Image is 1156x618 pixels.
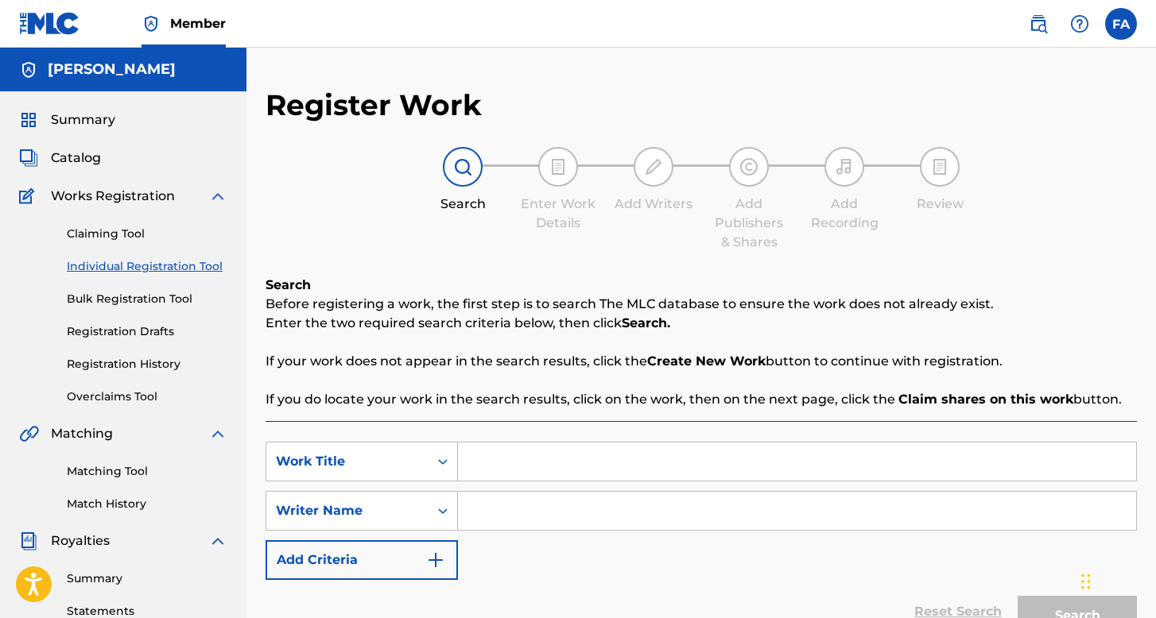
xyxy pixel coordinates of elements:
[208,187,227,206] img: expand
[67,570,227,587] a: Summary
[549,157,568,176] img: step indicator icon for Enter Work Details
[930,157,949,176] img: step indicator icon for Review
[51,149,101,168] span: Catalog
[266,352,1137,371] p: If your work does not appear in the search results, click the button to continue with registration.
[19,531,38,550] img: Royalties
[644,157,663,176] img: step indicator icon for Add Writers
[266,295,1137,314] p: Before registering a work, the first step is to search The MLC database to ensure the work does n...
[67,291,227,307] a: Bulk Registration Tool
[1076,542,1156,618] div: Widget de chat
[67,388,227,405] a: Overclaims Tool
[276,452,419,471] div: Work Title
[67,323,227,340] a: Registration Drafts
[67,258,227,275] a: Individual Registration Tool
[739,157,758,176] img: step indicator icon for Add Publishers & Shares
[19,60,38,79] img: Accounts
[19,187,40,206] img: Works Registration
[19,110,38,129] img: Summary
[266,540,458,580] button: Add Criteria
[19,424,39,443] img: Matching
[453,157,472,176] img: step indicator icon for Search
[898,392,1073,407] strong: Claim shares on this work
[709,195,789,252] div: Add Publishers & Shares
[1029,14,1048,33] img: search
[67,226,227,242] a: Claiming Tool
[67,463,227,480] a: Matching Tool
[614,195,693,214] div: Add Writers
[266,314,1137,333] p: Enter the two required search criteria below, then click
[19,12,80,35] img: MLC Logo
[805,195,884,233] div: Add Recording
[266,87,482,123] h2: Register Work
[67,496,227,512] a: Match History
[51,424,113,443] span: Matching
[647,353,766,369] strong: Create New Work
[276,501,419,520] div: Writer Name
[142,14,161,33] img: Top Rightsholder
[835,157,854,176] img: step indicator icon for Add Recording
[208,424,227,443] img: expand
[19,110,115,129] a: SummarySummary
[51,531,110,550] span: Royalties
[266,277,311,292] b: Search
[1111,392,1156,520] iframe: Resource Center
[622,315,670,330] strong: Search.
[1022,8,1054,40] a: Public Search
[19,149,101,168] a: CatalogCatalog
[900,195,979,214] div: Review
[266,390,1137,409] p: If you do locate your work in the search results, click on the work, then on the next page, click...
[19,149,38,168] img: Catalog
[67,356,227,373] a: Registration History
[518,195,598,233] div: Enter Work Details
[1064,8,1096,40] div: Help
[1070,14,1089,33] img: help
[423,195,502,214] div: Search
[1076,542,1156,618] iframe: Chat Widget
[208,531,227,550] img: expand
[51,110,115,129] span: Summary
[170,14,226,33] span: Member
[51,187,175,206] span: Works Registration
[426,550,445,570] img: 9d2ae6d4665cec9f34b9.svg
[1081,558,1091,605] div: Arrastrar
[48,60,176,79] h5: Francisco Aleman Guerrero
[1105,8,1137,40] div: User Menu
